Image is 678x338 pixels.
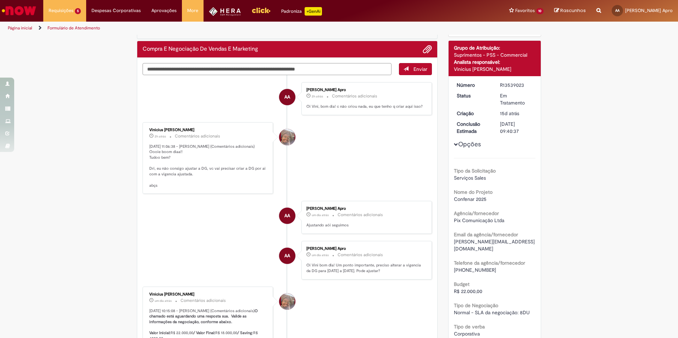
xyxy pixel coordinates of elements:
[155,134,166,139] span: 2h atrás
[454,217,504,224] span: Pix Comunicação Ltda
[451,81,495,89] dt: Número
[151,7,177,14] span: Aprovações
[284,89,290,106] span: AA
[306,207,424,211] div: [PERSON_NAME] Apro
[180,298,226,304] small: Comentários adicionais
[143,63,391,75] textarea: Digite sua mensagem aqui...
[500,81,533,89] div: R13539023
[48,25,100,31] a: Formulário de Atendimento
[284,207,290,224] span: AA
[1,4,37,18] img: ServiceNow
[251,5,271,16] img: click_logo_yellow_360x200.png
[155,134,166,139] time: 30/09/2025 11:06:38
[451,110,495,117] dt: Criação
[423,45,432,54] button: Adicionar anexos
[454,51,536,58] div: Suprimentos - PSS - Commercial
[305,7,322,16] p: +GenAi
[279,208,295,224] div: Adriana Da Silva Apro
[454,189,493,195] b: Nome do Projeto
[451,120,495,135] dt: Conclusão Estimada
[454,267,496,273] span: [PHONE_NUMBER]
[454,196,487,202] span: Confenar 2025
[454,175,486,181] span: Serviços Sales
[454,302,498,309] b: Tipo de Negociação
[312,253,329,257] span: um dia atrás
[306,247,424,251] div: [PERSON_NAME] Apro
[91,7,141,14] span: Despesas Corporativas
[306,263,424,274] p: Oi Vini bom dIa! Um ponto importante, preciso alterar a vigencia da DG para [DATE] a [DATE]. Pode...
[306,88,424,92] div: [PERSON_NAME] Apro
[338,252,383,258] small: Comentários adicionais
[284,247,290,264] span: AA
[615,8,619,13] span: AA
[279,89,295,105] div: Adriana Da Silva Apro
[500,110,519,117] span: 15d atrás
[49,7,73,14] span: Requisições
[500,110,533,117] div: 16/09/2025 11:14:18
[332,93,377,99] small: Comentários adicionais
[515,7,535,14] span: Favoritos
[454,260,525,266] b: Telefone da agência/fornecedor
[625,7,673,13] span: [PERSON_NAME] Apro
[451,92,495,99] dt: Status
[306,222,424,228] p: Ajustando aói seguimos
[75,8,81,14] span: 5
[454,210,499,216] b: Agência/fornecedor
[187,7,198,14] span: More
[554,7,586,14] a: Rascunhos
[149,308,259,336] b: O chamado está aguardando uma resposta sua. Valide as informações da negociação, conforme abaixo....
[175,133,220,139] small: Comentários adicionais
[237,330,253,336] b: / Saving:
[279,293,295,310] div: Vinicius Rafael De Souza
[454,238,535,252] span: [PERSON_NAME][EMAIL_ADDRESS][DOMAIN_NAME]
[312,213,329,217] span: um dia atrás
[149,292,267,297] div: Vinicius [PERSON_NAME]
[500,92,533,106] div: Em Tratamento
[454,309,530,316] span: Normal - SLA da negociação: 8DU
[149,128,267,132] div: Vinicius [PERSON_NAME]
[5,22,447,35] ul: Trilhas de página
[312,94,323,98] time: 30/09/2025 11:52:41
[143,46,258,52] h2: Compra E Negociação De Vendas E Marketing Histórico de tíquete
[454,281,469,287] b: Budget
[536,8,544,14] span: 10
[454,168,496,174] b: Tipo da Solicitação
[338,212,383,218] small: Comentários adicionais
[454,66,536,73] div: Vinicius [PERSON_NAME]
[281,7,322,16] div: Padroniza
[560,7,586,14] span: Rascunhos
[209,7,241,16] img: HeraLogo.png
[454,58,536,66] div: Analista responsável:
[413,66,427,72] span: Enviar
[399,63,432,75] button: Enviar
[312,213,329,217] time: 29/09/2025 10:26:53
[155,299,172,303] span: um dia atrás
[454,331,480,337] span: Corporativa
[454,231,518,238] b: Email da agência/fornecedor
[149,144,267,188] p: [DATE] 11:06:38 - [PERSON_NAME] (Comentários adicionais) Oooie boom diaa!! Tudoo bem? Dri, eu não...
[8,25,32,31] a: Página inicial
[193,330,215,336] b: / Valor Final:
[306,104,424,109] p: Oi Vini, bom dia! c não criou nada, eu que tenho q criar aqui isso?
[454,323,485,330] b: Tipo de verba
[279,129,295,145] div: Vinicius Rafael De Souza
[454,44,536,51] div: Grupo de Atribuição:
[500,120,533,135] div: [DATE] 09:40:37
[454,288,482,294] span: R$ 22.000,00
[279,248,295,264] div: Adriana Da Silva Apro
[312,94,323,98] span: 2h atrás
[155,299,172,303] time: 29/09/2025 10:15:08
